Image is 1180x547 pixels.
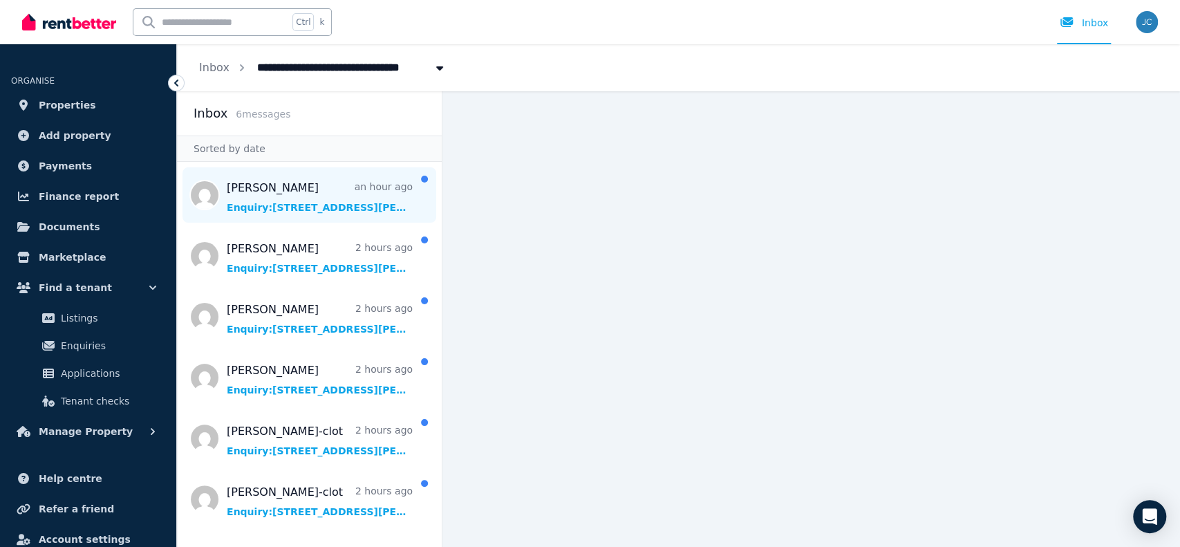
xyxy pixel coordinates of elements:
[199,61,230,74] a: Inbox
[227,423,413,458] a: [PERSON_NAME]-clot2 hours agoEnquiry:[STREET_ADDRESS][PERSON_NAME].
[227,484,413,519] a: [PERSON_NAME]-clot2 hours agoEnquiry:[STREET_ADDRESS][PERSON_NAME].
[1136,11,1158,33] img: Jessica Crosthwaite
[61,365,154,382] span: Applications
[227,180,413,214] a: [PERSON_NAME]an hour agoEnquiry:[STREET_ADDRESS][PERSON_NAME].
[11,274,165,302] button: Find a tenant
[227,302,413,336] a: [PERSON_NAME]2 hours agoEnquiry:[STREET_ADDRESS][PERSON_NAME].
[61,337,154,354] span: Enquiries
[22,12,116,33] img: RentBetter
[39,501,114,517] span: Refer a friend
[61,310,154,326] span: Listings
[61,393,154,409] span: Tenant checks
[177,136,442,162] div: Sorted by date
[11,465,165,492] a: Help centre
[194,104,227,123] h2: Inbox
[227,362,413,397] a: [PERSON_NAME]2 hours agoEnquiry:[STREET_ADDRESS][PERSON_NAME].
[39,127,111,144] span: Add property
[17,304,160,332] a: Listings
[39,219,100,235] span: Documents
[292,13,314,31] span: Ctrl
[11,152,165,180] a: Payments
[11,122,165,149] a: Add property
[39,470,102,487] span: Help centre
[39,188,119,205] span: Finance report
[39,279,112,296] span: Find a tenant
[39,158,92,174] span: Payments
[17,387,160,415] a: Tenant checks
[11,418,165,445] button: Manage Property
[1133,500,1166,533] div: Open Intercom Messenger
[11,91,165,119] a: Properties
[11,183,165,210] a: Finance report
[11,213,165,241] a: Documents
[177,162,442,547] nav: Message list
[227,241,413,275] a: [PERSON_NAME]2 hours agoEnquiry:[STREET_ADDRESS][PERSON_NAME].
[177,44,469,91] nav: Breadcrumb
[11,76,55,86] span: ORGANISE
[17,332,160,360] a: Enquiries
[17,360,160,387] a: Applications
[236,109,290,120] span: 6 message s
[39,97,96,113] span: Properties
[39,249,106,266] span: Marketplace
[11,243,165,271] a: Marketplace
[1060,16,1108,30] div: Inbox
[39,423,133,440] span: Manage Property
[11,495,165,523] a: Refer a friend
[319,17,324,28] span: k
